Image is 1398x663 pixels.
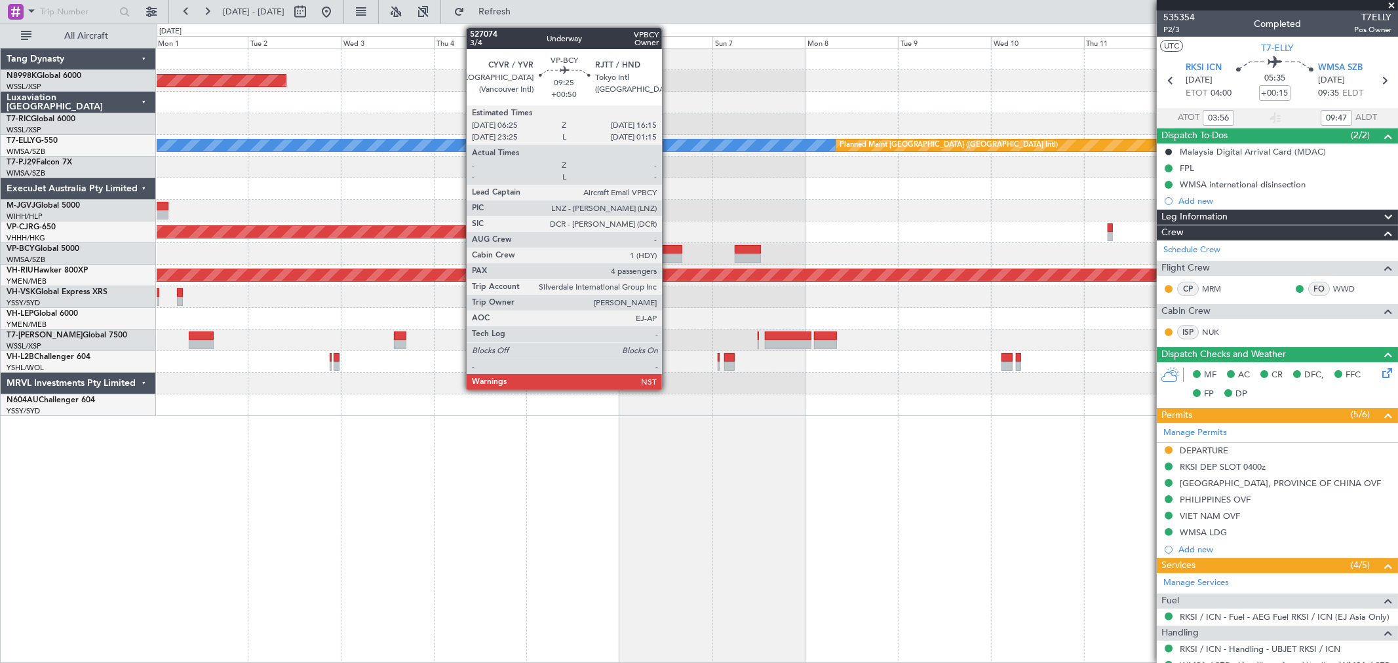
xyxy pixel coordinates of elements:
[1261,41,1294,55] span: T7-ELLY
[467,7,522,16] span: Refresh
[7,168,45,178] a: WMSA/SZB
[1203,110,1234,126] input: --:--
[898,36,991,48] div: Tue 9
[7,245,35,253] span: VP-BCY
[223,6,284,18] span: [DATE] - [DATE]
[1308,282,1330,296] div: FO
[7,82,41,92] a: WSSL/XSP
[1264,72,1285,85] span: 05:35
[1161,261,1210,276] span: Flight Crew
[7,406,40,416] a: YSSY/SYD
[1161,594,1179,609] span: Fuel
[1161,210,1228,225] span: Leg Information
[619,36,712,48] div: Sat 6
[1177,282,1199,296] div: CP
[7,115,31,123] span: T7-RIC
[7,320,47,330] a: YMEN/MEB
[1163,24,1195,35] span: P2/3
[7,137,35,145] span: T7-ELLY
[1178,544,1391,555] div: Add new
[1180,179,1306,190] div: WMSA international disinsection
[1180,146,1326,157] div: Malaysia Digital Arrival Card (MDAC)
[1238,369,1250,382] span: AC
[7,298,40,308] a: YSSY/SYD
[1161,408,1192,423] span: Permits
[7,125,41,135] a: WSSL/XSP
[7,331,83,339] span: T7-[PERSON_NAME]
[1186,62,1222,75] span: RKSI ICN
[7,233,45,243] a: VHHH/HKG
[1177,325,1199,339] div: ISP
[7,288,107,296] a: VH-VSKGlobal Express XRS
[7,202,35,210] span: M-JGVJ
[1318,87,1339,100] span: 09:35
[159,26,182,37] div: [DATE]
[7,288,35,296] span: VH-VSK
[7,72,81,80] a: N8998KGlobal 6000
[7,267,33,275] span: VH-RIU
[7,223,56,231] a: VP-CJRG-650
[7,331,127,339] a: T7-[PERSON_NAME]Global 7500
[34,31,138,41] span: All Aircraft
[7,72,37,80] span: N8998K
[7,396,39,404] span: N604AU
[7,341,41,351] a: WSSL/XSP
[1180,162,1194,174] div: FPL
[1161,304,1211,319] span: Cabin Crew
[1163,426,1227,440] a: Manage Permits
[7,202,80,210] a: M-JGVJGlobal 5000
[248,36,341,48] div: Tue 2
[1204,369,1216,382] span: MF
[712,36,806,48] div: Sun 7
[341,36,434,48] div: Wed 3
[7,223,33,231] span: VP-CJR
[1204,388,1214,401] span: FP
[840,136,1058,155] div: Planned Maint [GEOGRAPHIC_DATA] ([GEOGRAPHIC_DATA] Intl)
[1318,62,1363,75] span: WMSA SZB
[448,1,526,22] button: Refresh
[1202,283,1232,295] a: MRM
[1178,111,1199,124] span: ATOT
[1161,347,1286,362] span: Dispatch Checks and Weather
[1304,369,1324,382] span: DFC,
[1272,369,1283,382] span: CR
[1180,611,1389,622] a: RKSI / ICN - Fuel - AEG Fuel RKSI / ICN (EJ Asia Only)
[155,36,248,48] div: Mon 1
[526,36,619,48] div: Fri 5
[1186,87,1207,100] span: ETOT
[1235,388,1247,401] span: DP
[7,396,95,404] a: N604AUChallenger 604
[7,363,44,373] a: YSHL/WOL
[805,36,898,48] div: Mon 8
[1355,111,1377,124] span: ALDT
[1163,577,1229,590] a: Manage Services
[1180,461,1266,472] div: RKSI DEP SLOT 0400z
[7,159,36,166] span: T7-PJ29
[1161,225,1184,240] span: Crew
[1351,128,1370,142] span: (2/2)
[1351,407,1370,421] span: (5/6)
[1161,558,1195,573] span: Services
[40,2,115,22] input: Trip Number
[1354,10,1391,24] span: T7ELLY
[1180,527,1227,538] div: WMSA LDG
[14,26,142,47] button: All Aircraft
[1180,494,1251,505] div: PHILIPPINES OVF
[7,147,45,157] a: WMSA/SZB
[1346,369,1361,382] span: FFC
[1254,18,1301,31] div: Completed
[1202,326,1232,338] a: NUK
[1160,40,1183,52] button: UTC
[1351,558,1370,572] span: (4/5)
[7,353,90,361] a: VH-L2BChallenger 604
[1180,478,1381,489] div: [GEOGRAPHIC_DATA], PROVINCE OF CHINA OVF
[1084,36,1177,48] div: Thu 11
[1178,195,1391,206] div: Add new
[1163,244,1220,257] a: Schedule Crew
[7,310,78,318] a: VH-LEPGlobal 6000
[1342,87,1363,100] span: ELDT
[1321,110,1352,126] input: --:--
[1180,643,1340,654] a: RKSI / ICN - Handling - UBJET RKSI / ICN
[1163,10,1195,24] span: 535354
[7,159,72,166] a: T7-PJ29Falcon 7X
